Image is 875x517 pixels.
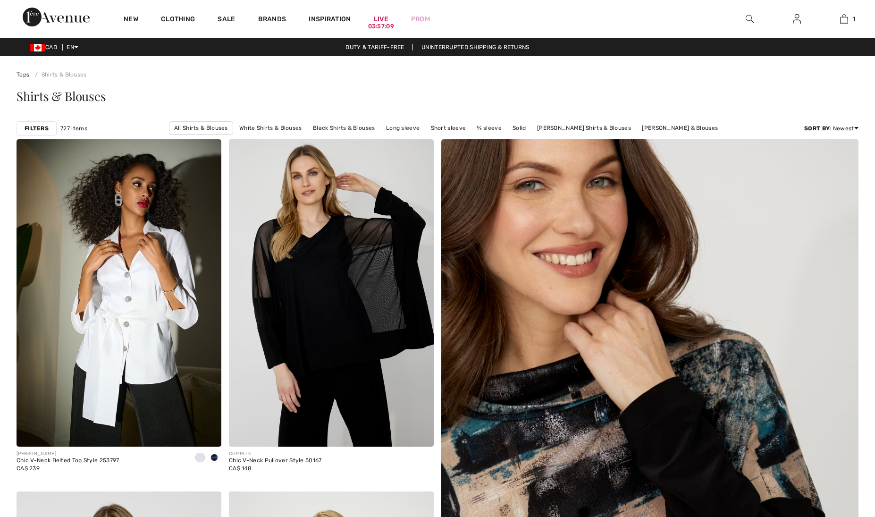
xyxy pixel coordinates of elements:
[746,13,754,25] img: search the website
[31,71,87,78] a: Shirts & Blouses
[169,121,233,135] a: All Shirts & Blouses
[637,122,723,134] a: [PERSON_NAME] & Blouses
[17,71,29,78] a: Tops
[17,458,119,464] div: Chic V-Neck Belted Top Style 253797
[207,450,221,466] div: Midnight Blue
[804,125,830,132] strong: Sort By
[229,450,322,458] div: COMPLI K
[804,124,858,133] div: : Newest
[532,122,636,134] a: [PERSON_NAME] Shirts & Blouses
[381,122,424,134] a: Long sleeve
[411,14,430,24] a: Prom
[853,15,855,23] span: 1
[17,465,40,472] span: CA$ 239
[30,44,61,51] span: CAD
[821,13,867,25] a: 1
[30,44,45,51] img: Canadian Dollar
[426,122,471,134] a: Short sleeve
[161,15,195,25] a: Clothing
[374,14,388,24] a: Live03:57:09
[17,139,221,447] img: Chic V-Neck Belted Top Style 253797. Vanilla 30
[235,122,307,134] a: White Shirts & Blouses
[785,13,808,25] a: Sign In
[60,124,87,133] span: 727 items
[25,124,49,133] strong: Filters
[472,122,506,134] a: ¾ sleeve
[193,450,207,466] div: Vanilla 30
[17,450,119,458] div: [PERSON_NAME]
[508,122,531,134] a: Solid
[229,458,322,464] div: Chic V-Neck Pullover Style 50167
[793,13,801,25] img: My Info
[229,139,434,447] img: Chic V-Neck Pullover Style 50167. Black
[308,122,380,134] a: Black Shirts & Blouses
[229,465,252,472] span: CA$ 148
[368,22,394,31] div: 03:57:09
[23,8,90,26] img: 1ère Avenue
[124,15,138,25] a: New
[840,13,848,25] img: My Bag
[309,15,351,25] span: Inspiration
[258,15,286,25] a: Brands
[218,15,235,25] a: Sale
[17,88,106,104] span: Shirts & Blouses
[67,44,78,51] span: EN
